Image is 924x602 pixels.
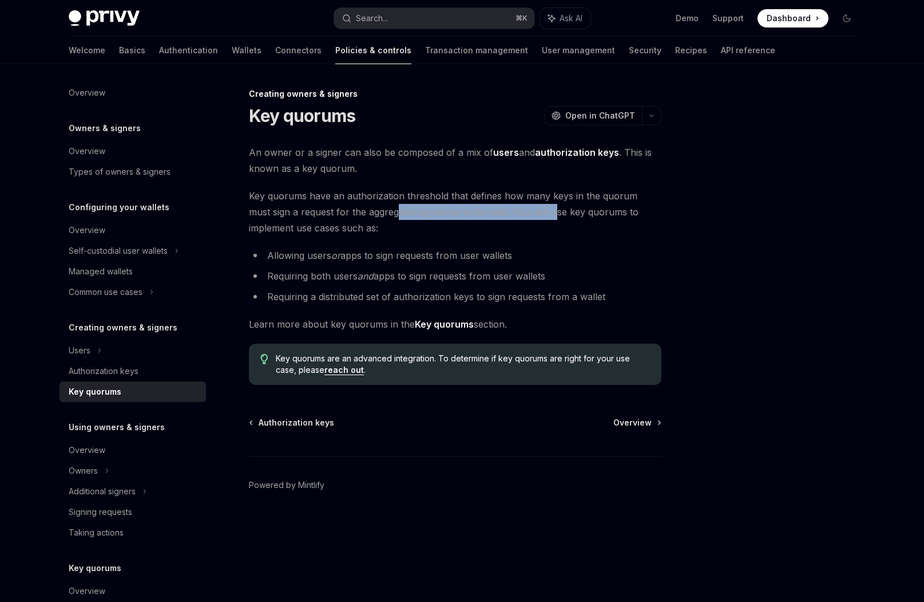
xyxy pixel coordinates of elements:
[358,270,374,282] em: and
[515,14,528,23] span: ⌘ K
[60,220,206,241] a: Overview
[232,37,261,64] a: Wallets
[249,268,661,284] li: Requiring both users apps to sign requests from user wallets
[535,147,619,159] a: authorization keys
[69,165,170,179] div: Types of owners & signers
[275,37,322,64] a: Connectors
[334,8,534,29] button: Search...⌘K
[712,13,744,24] a: Support
[159,37,218,64] a: Authentication
[250,417,334,428] a: Authorization keys
[60,361,206,381] a: Authorization keys
[69,121,141,135] h5: Owners & signers
[69,364,138,378] div: Authorization keys
[60,141,206,162] a: Overview
[60,162,206,182] a: Types of owners & signers
[356,11,388,25] div: Search...
[69,385,121,399] div: Key quorums
[69,420,165,434] h5: Using owners & signers
[613,417,660,428] a: Overview
[544,106,642,125] button: Open in ChatGPT
[60,440,206,461] a: Overview
[69,584,105,598] div: Overview
[335,37,411,64] a: Policies & controls
[60,581,206,601] a: Overview
[676,13,699,24] a: Demo
[69,321,177,335] h5: Creating owners & signers
[675,37,707,64] a: Recipes
[60,261,206,282] a: Managed wallets
[415,318,474,330] a: Key quorums
[60,82,206,103] a: Overview
[721,37,775,64] a: API reference
[69,485,136,498] div: Additional signers
[69,10,140,26] img: dark logo
[69,526,124,540] div: Taking actions
[69,344,90,357] div: Users
[69,464,98,478] div: Owners
[260,354,268,364] svg: Tip
[119,37,145,64] a: Basics
[69,37,105,64] a: Welcome
[767,13,811,24] span: Dashboard
[324,365,364,375] a: reach out
[69,144,105,158] div: Overview
[249,105,356,126] h1: Key quorums
[69,200,169,214] h5: Configuring your wallets
[629,37,661,64] a: Security
[425,37,528,64] a: Transaction management
[276,353,649,376] span: Key quorums are an advanced integration. To determine if key quorums are right for your use case,...
[758,9,828,27] a: Dashboard
[560,13,582,24] span: Ask AI
[249,188,661,236] span: Key quorums have an authorization threshold that defines how many keys in the quorum must sign a ...
[69,561,121,575] h5: Key quorums
[69,285,142,299] div: Common use cases
[249,247,661,263] li: Allowing users apps to sign requests from user wallets
[493,147,519,159] a: users
[540,8,590,29] button: Ask AI
[249,88,661,100] div: Creating owners & signers
[60,502,206,522] a: Signing requests
[613,417,652,428] span: Overview
[69,265,133,278] div: Managed wallets
[331,250,340,261] em: or
[60,381,206,402] a: Key quorums
[249,316,661,332] span: Learn more about key quorums in the section.
[838,9,856,27] button: Toggle dark mode
[565,110,635,121] span: Open in ChatGPT
[69,223,105,237] div: Overview
[542,37,615,64] a: User management
[69,443,105,457] div: Overview
[249,479,324,491] a: Powered by Mintlify
[69,244,168,258] div: Self-custodial user wallets
[249,144,661,176] span: An owner or a signer can also be composed of a mix of and . This is known as a key quorum.
[249,289,661,305] li: Requiring a distributed set of authorization keys to sign requests from a wallet
[69,505,132,519] div: Signing requests
[69,86,105,100] div: Overview
[60,522,206,543] a: Taking actions
[259,417,334,428] span: Authorization keys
